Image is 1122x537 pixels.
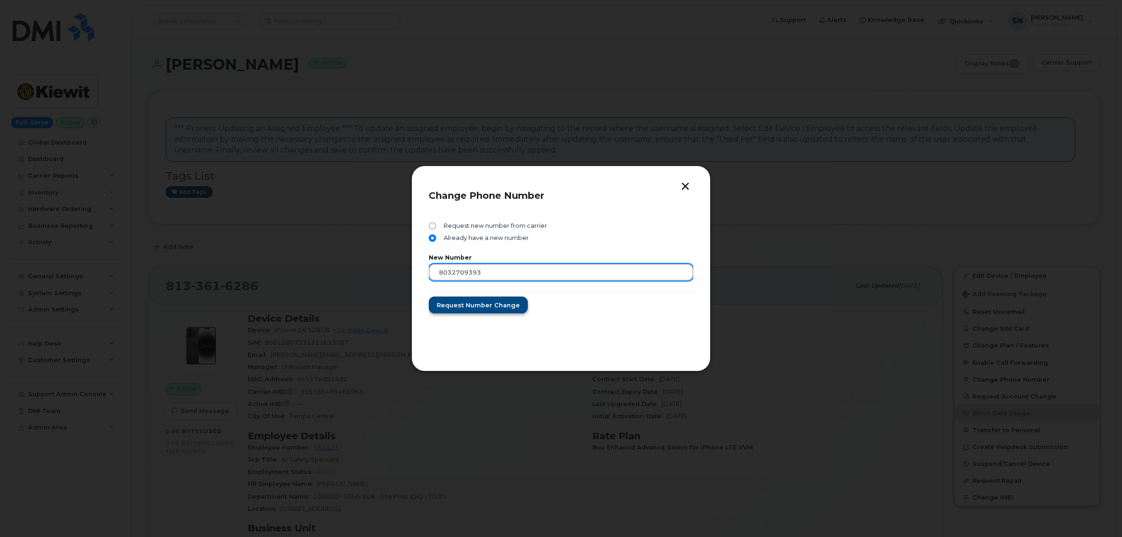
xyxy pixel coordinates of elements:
[429,222,436,230] input: Request new number from carrier
[437,301,520,310] span: Request number change
[1081,496,1115,530] iframe: Messenger Launcher
[440,222,547,230] span: Request new number from carrier
[429,190,544,201] span: Change Phone Number
[440,234,529,242] span: Already have a new number
[429,234,436,242] input: Already have a new number
[429,297,528,313] button: Request number change
[429,255,693,261] label: New Number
